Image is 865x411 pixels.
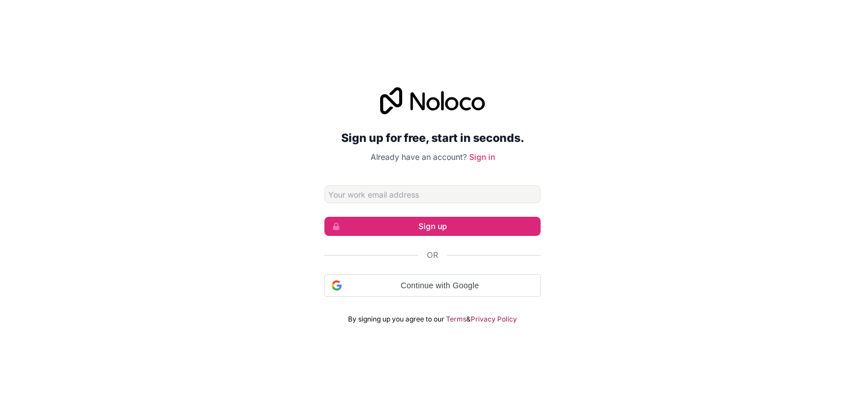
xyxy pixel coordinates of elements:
[324,128,541,148] h2: Sign up for free, start in seconds.
[324,274,541,297] div: Continue with Google
[466,315,471,324] span: &
[371,152,467,162] span: Already have an account?
[427,249,438,261] span: Or
[469,152,495,162] a: Sign in
[348,315,444,324] span: By signing up you agree to our
[324,217,541,236] button: Sign up
[346,280,533,292] span: Continue with Google
[471,315,517,324] a: Privacy Policy
[324,185,541,203] input: Email address
[446,315,466,324] a: Terms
